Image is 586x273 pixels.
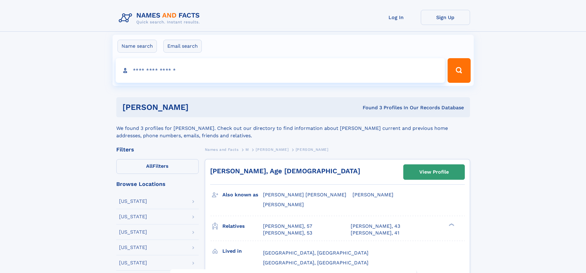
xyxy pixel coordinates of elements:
[116,181,199,187] div: Browse Locations
[421,10,470,25] a: Sign Up
[116,159,199,174] label: Filters
[419,165,449,179] div: View Profile
[263,192,346,198] span: [PERSON_NAME] [PERSON_NAME]
[116,58,445,83] input: search input
[222,190,263,200] h3: Also known as
[205,146,239,153] a: Names and Facts
[118,40,157,53] label: Name search
[116,147,199,152] div: Filters
[122,103,276,111] h1: [PERSON_NAME]
[210,167,360,175] a: [PERSON_NAME], Age [DEMOGRAPHIC_DATA]
[245,147,249,152] span: M
[119,230,147,235] div: [US_STATE]
[222,246,263,256] h3: Lived in
[404,165,464,179] a: View Profile
[119,260,147,265] div: [US_STATE]
[263,260,369,266] span: [GEOGRAPHIC_DATA], [GEOGRAPHIC_DATA]
[119,214,147,219] div: [US_STATE]
[222,221,263,231] h3: Relatives
[276,104,464,111] div: Found 3 Profiles In Our Records Database
[119,199,147,204] div: [US_STATE]
[351,230,399,236] a: [PERSON_NAME], 41
[263,223,312,230] a: [PERSON_NAME], 57
[163,40,202,53] label: Email search
[448,58,470,83] button: Search Button
[245,146,249,153] a: M
[263,202,304,207] span: [PERSON_NAME]
[447,223,455,227] div: ❯
[116,10,205,26] img: Logo Names and Facts
[146,163,153,169] span: All
[263,250,369,256] span: [GEOGRAPHIC_DATA], [GEOGRAPHIC_DATA]
[256,147,289,152] span: [PERSON_NAME]
[296,147,329,152] span: [PERSON_NAME]
[372,10,421,25] a: Log In
[351,223,400,230] a: [PERSON_NAME], 43
[256,146,289,153] a: [PERSON_NAME]
[116,117,470,139] div: We found 3 profiles for [PERSON_NAME]. Check out our directory to find information about [PERSON_...
[119,245,147,250] div: [US_STATE]
[263,230,312,236] a: [PERSON_NAME], 53
[353,192,393,198] span: [PERSON_NAME]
